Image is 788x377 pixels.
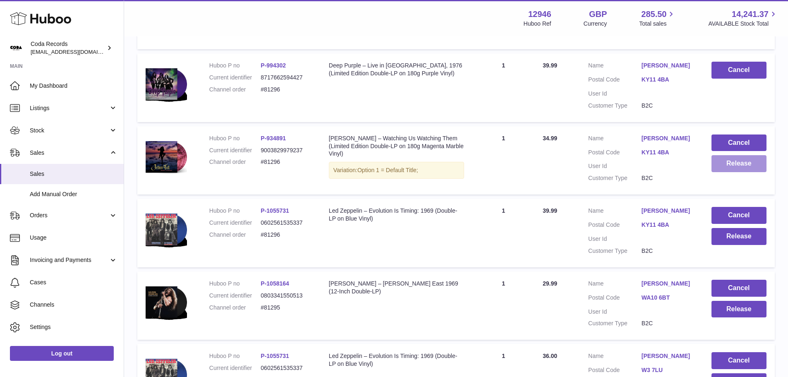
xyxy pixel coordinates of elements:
[588,235,642,243] dt: User Id
[589,9,607,20] strong: GBP
[329,207,464,223] div: Led Zeppelin – Evolution Is Timing: 1969 (Double-LP on Blue Vinyl)
[642,319,695,327] dd: B2C
[642,294,695,302] a: WA10 6BT
[261,280,289,287] a: P-1058164
[588,134,642,144] dt: Name
[209,158,261,166] dt: Channel order
[261,304,312,312] dd: #81295
[588,90,642,98] dt: User Id
[588,102,642,110] dt: Customer Type
[472,53,534,122] td: 1
[641,9,666,20] span: 285.50
[209,134,261,142] dt: Huboo P no
[642,366,695,374] a: W3 7LU
[642,76,695,84] a: KY11 4BA
[30,149,109,157] span: Sales
[642,149,695,156] a: KY11 4BA
[261,86,312,94] dd: #81296
[711,301,766,318] button: Release
[543,353,557,359] span: 36.00
[639,20,676,28] span: Total sales
[472,271,534,340] td: 1
[209,207,261,215] dt: Huboo P no
[584,20,607,28] div: Currency
[711,207,766,224] button: Cancel
[209,219,261,227] dt: Current identifier
[30,279,117,286] span: Cases
[588,221,642,231] dt: Postal Code
[588,352,642,362] dt: Name
[261,353,289,359] a: P-1055731
[329,352,464,368] div: Led Zeppelin – Evolution Is Timing: 1969 (Double-LP on Blue Vinyl)
[209,304,261,312] dt: Channel order
[711,62,766,79] button: Cancel
[329,62,464,77] div: Deep Purple – Live in [GEOGRAPHIC_DATA], 1976 (Limited Edition Double-LP on 180g Purple Vinyl)
[472,199,534,267] td: 1
[146,207,187,252] img: 1755854139.png
[642,174,695,182] dd: B2C
[588,174,642,182] dt: Customer Type
[639,9,676,28] a: 285.50 Total sales
[261,231,312,239] dd: #81296
[357,167,418,173] span: Option 1 = Default Title;
[543,280,557,287] span: 29.99
[146,280,187,324] img: 1758018325.png
[588,62,642,72] dt: Name
[30,170,117,178] span: Sales
[30,323,117,331] span: Settings
[30,301,117,309] span: Channels
[642,221,695,229] a: KY11 4BA
[588,308,642,316] dt: User Id
[261,135,286,142] a: P-934891
[588,366,642,376] dt: Postal Code
[30,104,109,112] span: Listings
[642,102,695,110] dd: B2C
[30,256,109,264] span: Invoicing and Payments
[528,9,551,20] strong: 12946
[588,149,642,158] dt: Postal Code
[261,62,286,69] a: P-994302
[708,9,778,28] a: 14,241.37 AVAILABLE Stock Total
[146,134,187,179] img: JethroTullWatchingUsWatchingThemMagentaMarbleVinylMockupforShopify.png
[711,352,766,369] button: Cancel
[543,62,557,69] span: 39.99
[642,62,695,70] a: [PERSON_NAME]
[31,48,122,55] span: [EMAIL_ADDRESS][DOMAIN_NAME]
[711,228,766,245] button: Release
[30,234,117,242] span: Usage
[261,74,312,82] dd: 8717662594427
[209,231,261,239] dt: Channel order
[524,20,551,28] div: Huboo Ref
[30,127,109,134] span: Stock
[711,134,766,151] button: Cancel
[472,126,534,195] td: 1
[261,219,312,227] dd: 0602561535337
[146,62,187,106] img: 129461719489652.png
[209,146,261,154] dt: Current identifier
[329,162,464,179] div: Variation:
[261,364,312,372] dd: 0602561535337
[642,280,695,288] a: [PERSON_NAME]
[30,211,109,219] span: Orders
[642,352,695,360] a: [PERSON_NAME]
[209,352,261,360] dt: Huboo P no
[543,135,557,142] span: 34.99
[588,319,642,327] dt: Customer Type
[261,207,289,214] a: P-1055731
[30,190,117,198] span: Add Manual Order
[543,207,557,214] span: 39.99
[31,40,105,56] div: Coda Records
[642,134,695,142] a: [PERSON_NAME]
[642,207,695,215] a: [PERSON_NAME]
[209,292,261,300] dt: Current identifier
[329,134,464,158] div: [PERSON_NAME] – Watching Us Watching Them (Limited Edition Double-LP on 180g Magenta Marble Vinyl)
[261,292,312,300] dd: 0803341550513
[209,280,261,288] dt: Huboo P no
[209,364,261,372] dt: Current identifier
[30,82,117,90] span: My Dashboard
[209,86,261,94] dt: Channel order
[732,9,769,20] span: 14,241.37
[209,62,261,70] dt: Huboo P no
[10,42,22,54] img: haz@pcatmedia.com
[711,155,766,172] button: Release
